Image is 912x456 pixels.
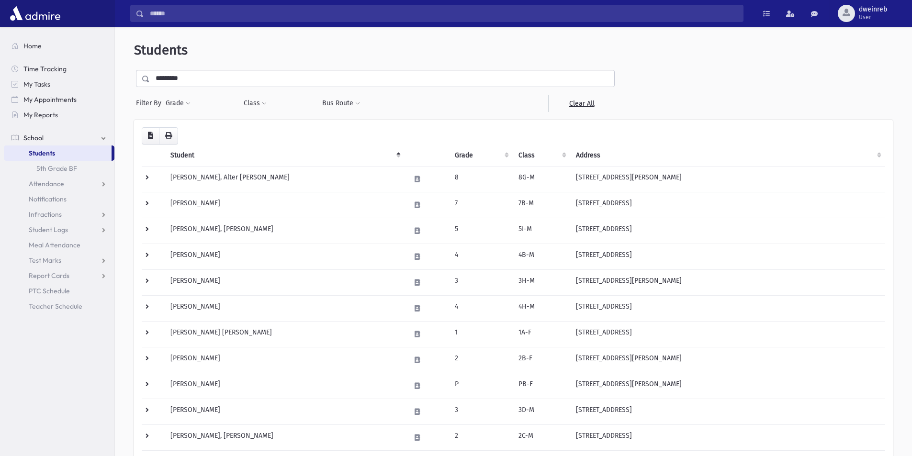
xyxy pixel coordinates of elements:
td: 2C-M [513,424,570,450]
span: Students [29,149,55,157]
span: Report Cards [29,271,69,280]
span: Students [134,42,188,58]
td: 7B-M [513,192,570,218]
td: [STREET_ADDRESS] [570,424,885,450]
span: My Reports [23,111,58,119]
td: [STREET_ADDRESS][PERSON_NAME] [570,347,885,373]
td: [STREET_ADDRESS] [570,399,885,424]
span: Test Marks [29,256,61,265]
th: Grade: activate to sort column ascending [449,145,513,167]
img: AdmirePro [8,4,63,23]
span: My Appointments [23,95,77,104]
td: 8G-M [513,166,570,192]
a: Infractions [4,207,114,222]
td: 1A-F [513,321,570,347]
td: [PERSON_NAME] [PERSON_NAME] [165,321,405,347]
td: 7 [449,192,513,218]
td: 2B-F [513,347,570,373]
td: [STREET_ADDRESS] [570,218,885,244]
span: Teacher Schedule [29,302,82,311]
a: Report Cards [4,268,114,283]
td: [STREET_ADDRESS] [570,244,885,269]
td: 5 [449,218,513,244]
td: [STREET_ADDRESS] [570,295,885,321]
span: PTC Schedule [29,287,70,295]
a: Time Tracking [4,61,114,77]
td: [PERSON_NAME] [165,373,405,399]
td: 3D-M [513,399,570,424]
td: 1 [449,321,513,347]
a: Student Logs [4,222,114,237]
a: My Appointments [4,92,114,107]
td: P [449,373,513,399]
td: 4B-M [513,244,570,269]
td: 3 [449,269,513,295]
td: 8 [449,166,513,192]
span: My Tasks [23,80,50,89]
a: Clear All [548,95,615,112]
a: Students [4,145,112,161]
button: Print [159,127,178,145]
span: Meal Attendance [29,241,80,249]
span: Filter By [136,98,165,108]
td: [PERSON_NAME] [165,295,405,321]
span: Attendance [29,179,64,188]
td: [PERSON_NAME], [PERSON_NAME] [165,424,405,450]
td: [PERSON_NAME] [165,399,405,424]
th: Address: activate to sort column ascending [570,145,885,167]
td: [PERSON_NAME] [165,192,405,218]
td: [STREET_ADDRESS][PERSON_NAME] [570,166,885,192]
td: 3 [449,399,513,424]
th: Class: activate to sort column ascending [513,145,570,167]
td: [STREET_ADDRESS][PERSON_NAME] [570,269,885,295]
button: Grade [165,95,191,112]
a: Teacher Schedule [4,299,114,314]
span: Time Tracking [23,65,67,73]
a: 5th Grade BF [4,161,114,176]
td: 5I-M [513,218,570,244]
td: [PERSON_NAME], [PERSON_NAME] [165,218,405,244]
a: Meal Attendance [4,237,114,253]
span: Home [23,42,42,50]
a: Notifications [4,191,114,207]
th: Student: activate to sort column descending [165,145,405,167]
a: PTC Schedule [4,283,114,299]
a: My Tasks [4,77,114,92]
td: 3H-M [513,269,570,295]
input: Search [144,5,743,22]
td: PB-F [513,373,570,399]
td: [PERSON_NAME] [165,269,405,295]
a: My Reports [4,107,114,122]
td: 4 [449,244,513,269]
td: [PERSON_NAME] [165,244,405,269]
span: School [23,133,44,142]
td: 4 [449,295,513,321]
span: Student Logs [29,225,68,234]
td: [PERSON_NAME], Alter [PERSON_NAME] [165,166,405,192]
span: User [859,13,887,21]
td: 4H-M [513,295,570,321]
button: Bus Route [322,95,360,112]
span: dweinreb [859,6,887,13]
a: School [4,130,114,145]
td: 2 [449,424,513,450]
button: CSV [142,127,159,145]
a: Home [4,38,114,54]
button: Class [243,95,267,112]
span: Infractions [29,210,62,219]
td: [STREET_ADDRESS][PERSON_NAME] [570,373,885,399]
a: Test Marks [4,253,114,268]
td: [STREET_ADDRESS] [570,321,885,347]
td: [STREET_ADDRESS] [570,192,885,218]
td: [PERSON_NAME] [165,347,405,373]
a: Attendance [4,176,114,191]
td: 2 [449,347,513,373]
span: Notifications [29,195,67,203]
